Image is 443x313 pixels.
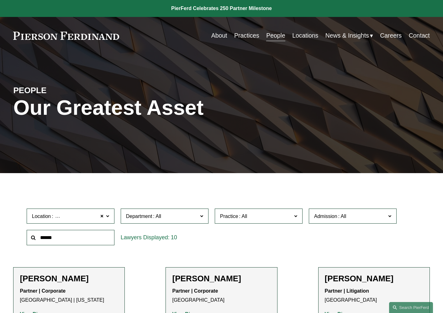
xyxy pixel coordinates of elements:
span: Department [126,214,152,219]
span: Admission [314,214,337,219]
p: [GEOGRAPHIC_DATA] [325,287,423,305]
strong: Partner | Corporate [20,288,66,294]
a: People [266,29,285,42]
strong: Partner | Corporate [172,288,218,294]
h4: PEOPLE [13,85,117,96]
a: Locations [292,29,318,42]
a: folder dropdown [325,29,373,42]
span: 10 [171,234,177,241]
span: News & Insights [325,30,369,41]
p: [GEOGRAPHIC_DATA] | [US_STATE] [20,287,118,305]
span: Practice [220,214,238,219]
a: About [211,29,227,42]
a: Practices [234,29,259,42]
h2: [PERSON_NAME] [20,274,118,284]
a: Careers [380,29,402,42]
strong: Partner | Litigation [325,288,369,294]
h1: Our Greatest Asset [13,96,291,120]
h2: [PERSON_NAME] [172,274,271,284]
a: Search this site [389,302,433,313]
p: [GEOGRAPHIC_DATA] [172,287,271,305]
span: Location [32,214,51,219]
h2: [PERSON_NAME] [325,274,423,284]
a: Contact [409,29,430,42]
span: [GEOGRAPHIC_DATA] [54,212,107,220]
